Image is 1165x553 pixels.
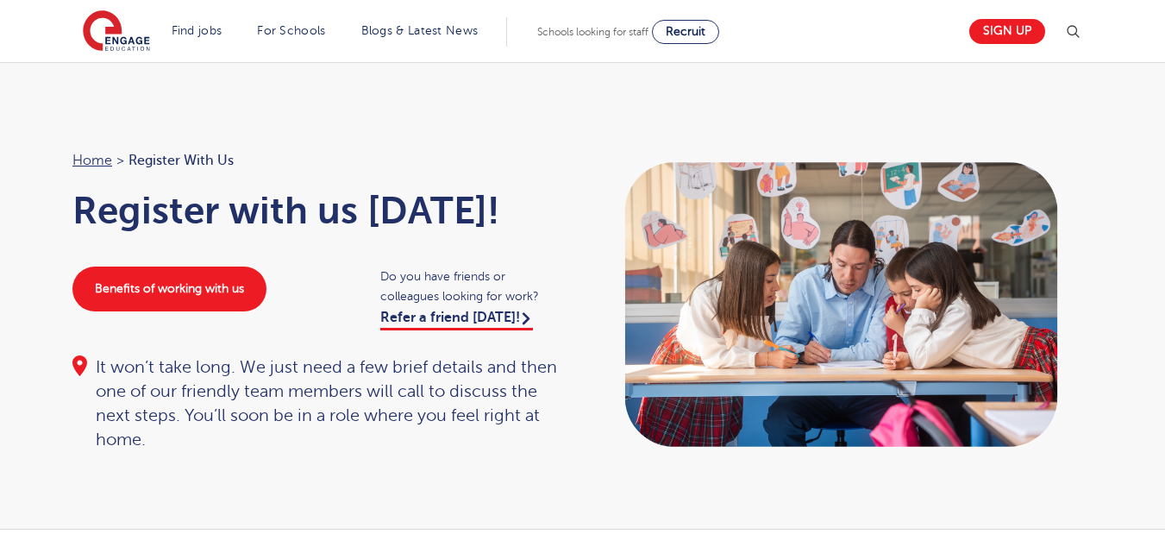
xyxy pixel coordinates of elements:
[72,149,566,172] nav: breadcrumb
[537,26,648,38] span: Schools looking for staff
[72,267,266,311] a: Benefits of working with us
[380,310,533,330] a: Refer a friend [DATE]!
[72,153,112,168] a: Home
[652,20,719,44] a: Recruit
[969,19,1045,44] a: Sign up
[72,189,566,232] h1: Register with us [DATE]!
[116,153,124,168] span: >
[361,24,479,37] a: Blogs & Latest News
[257,24,325,37] a: For Schools
[172,24,222,37] a: Find jobs
[83,10,150,53] img: Engage Education
[666,25,705,38] span: Recruit
[380,267,566,306] span: Do you have friends or colleagues looking for work?
[72,355,566,452] div: It won’t take long. We just need a few brief details and then one of our friendly team members wi...
[128,149,234,172] span: Register with us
